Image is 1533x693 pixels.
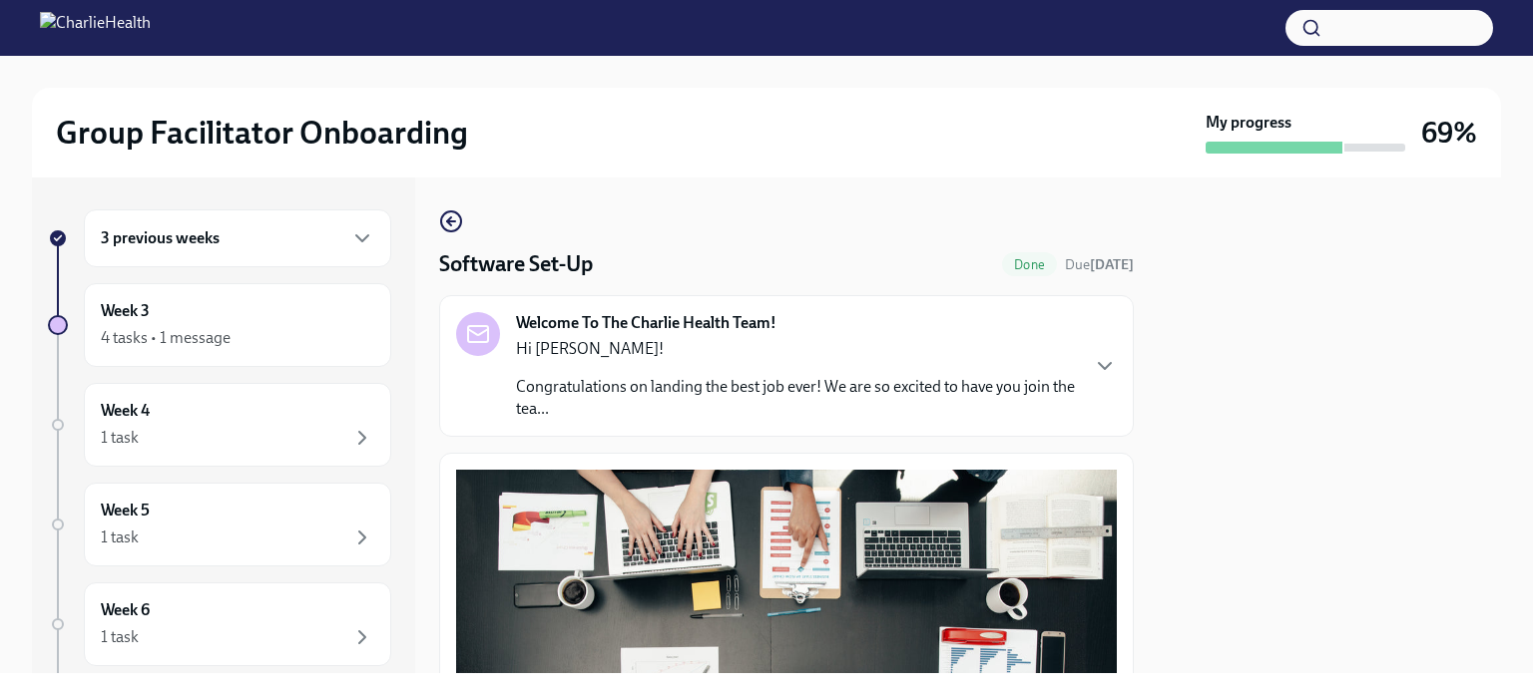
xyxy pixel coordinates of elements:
[101,526,139,548] div: 1 task
[101,300,150,322] h6: Week 3
[101,400,150,422] h6: Week 4
[1002,257,1057,272] span: Done
[48,582,391,666] a: Week 61 task
[48,283,391,367] a: Week 34 tasks • 1 message
[101,599,150,621] h6: Week 6
[1065,256,1134,273] span: Due
[1065,255,1134,274] span: September 3rd, 2025 08:00
[1421,115,1477,151] h3: 69%
[101,327,231,349] div: 4 tasks • 1 message
[56,113,468,153] h2: Group Facilitator Onboarding
[48,383,391,467] a: Week 41 task
[1090,256,1134,273] strong: [DATE]
[84,209,391,267] div: 3 previous weeks
[48,483,391,566] a: Week 51 task
[40,12,151,44] img: CharlieHealth
[101,227,220,249] h6: 3 previous weeks
[516,376,1077,420] p: Congratulations on landing the best job ever! We are so excited to have you join the tea...
[516,338,1077,360] p: Hi [PERSON_NAME]!
[516,312,776,334] strong: Welcome To The Charlie Health Team!
[439,249,593,279] h4: Software Set-Up
[101,626,139,648] div: 1 task
[101,427,139,449] div: 1 task
[101,500,150,521] h6: Week 5
[1206,112,1291,134] strong: My progress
